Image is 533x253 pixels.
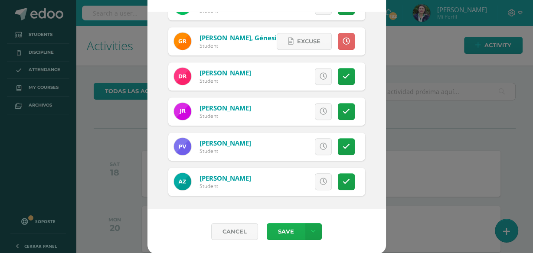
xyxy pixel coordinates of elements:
div: Student [199,147,251,155]
div: Student [199,42,280,49]
a: Excuse [277,33,332,50]
div: Student [199,77,251,84]
img: d65709af2bb5a31c697f5f14e60cec46.png [174,103,191,120]
a: [PERSON_NAME] [199,139,251,147]
img: 9ff06825b70c406c337633fed8455803.png [174,68,191,85]
div: Student [199,182,251,190]
img: 92f9ffa9d74034420447e85acc5c425c.png [174,138,191,155]
span: Excuse [297,33,320,49]
img: 94b2ae3b63cfe9d50c5d99aab6c86ab2.png [174,32,191,50]
a: [PERSON_NAME] [199,68,251,77]
img: fbf96f6820ffe9f25647bf75044c7e8c.png [174,173,191,190]
a: Cancel [211,223,258,240]
button: Save [267,223,305,240]
a: [PERSON_NAME] [199,174,251,182]
a: [PERSON_NAME] [199,104,251,112]
a: [PERSON_NAME], Génesis [199,33,280,42]
div: Student [199,112,251,120]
